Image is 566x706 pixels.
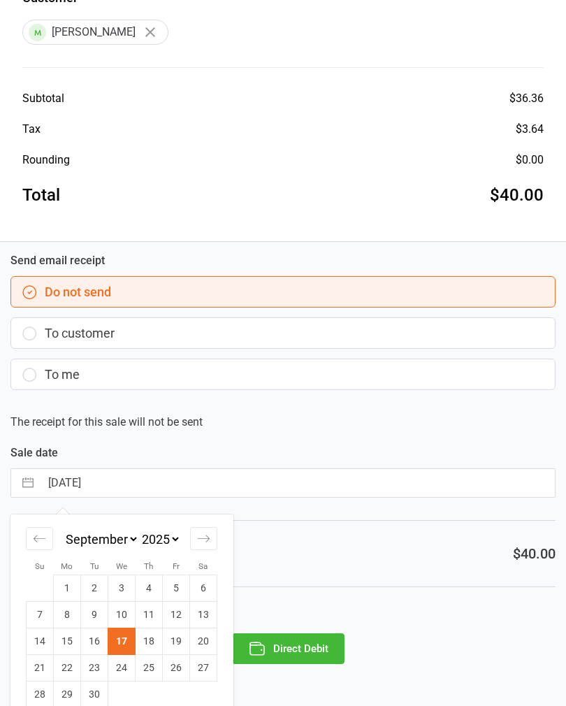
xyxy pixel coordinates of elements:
[516,121,544,138] div: $3.64
[22,121,41,138] div: Tax
[22,90,64,107] div: Subtotal
[26,527,53,550] div: Move backward to switch to the previous month.
[10,252,556,269] label: Send email receipt
[54,628,81,655] td: Monday, September 15, 2025
[163,602,190,628] td: Friday, September 12, 2025
[136,655,163,682] td: Thursday, September 25, 2025
[27,655,54,682] td: Sunday, September 21, 2025
[108,655,136,682] td: Wednesday, September 24, 2025
[490,182,544,208] div: $40.00
[163,628,190,655] td: Friday, September 19, 2025
[163,575,190,602] td: Friday, September 5, 2025
[190,527,217,550] div: Move forward to switch to the next month.
[27,602,54,628] td: Sunday, September 7, 2025
[136,628,163,655] td: Thursday, September 18, 2025
[108,602,136,628] td: Wednesday, September 10, 2025
[54,602,81,628] td: Monday, September 8, 2025
[190,655,217,682] td: Saturday, September 27, 2025
[81,602,108,628] td: Tuesday, September 9, 2025
[144,561,153,571] small: Th
[27,628,54,655] td: Sunday, September 14, 2025
[163,655,190,682] td: Friday, September 26, 2025
[54,655,81,682] td: Monday, September 22, 2025
[54,575,81,602] td: Monday, September 1, 2025
[35,561,44,571] small: Su
[136,602,163,628] td: Thursday, September 11, 2025
[108,628,136,655] td: Selected. Wednesday, September 17, 2025
[232,633,344,664] button: Direct Debit
[90,561,99,571] small: Tu
[136,575,163,602] td: Thursday, September 4, 2025
[10,445,556,461] label: Sale date
[10,610,556,626] label: Choose payment option
[61,561,73,571] small: Mo
[190,575,217,602] td: Saturday, September 6, 2025
[22,152,70,168] div: Rounding
[173,561,180,571] small: Fr
[10,276,556,308] button: Do not send
[81,655,108,682] td: Tuesday, September 23, 2025
[81,575,108,602] td: Tuesday, September 2, 2025
[190,602,217,628] td: Saturday, September 13, 2025
[516,152,544,168] div: $0.00
[10,359,556,390] button: To me
[198,561,208,571] small: Sa
[116,561,127,571] small: We
[22,182,60,208] div: Total
[509,90,544,107] div: $36.36
[513,543,556,564] div: $40.00
[81,628,108,655] td: Tuesday, September 16, 2025
[190,628,217,655] td: Saturday, September 20, 2025
[108,575,136,602] td: Wednesday, September 3, 2025
[10,252,556,431] div: The receipt for this sale will not be sent
[10,317,556,349] button: To customer
[22,20,168,45] div: [PERSON_NAME]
